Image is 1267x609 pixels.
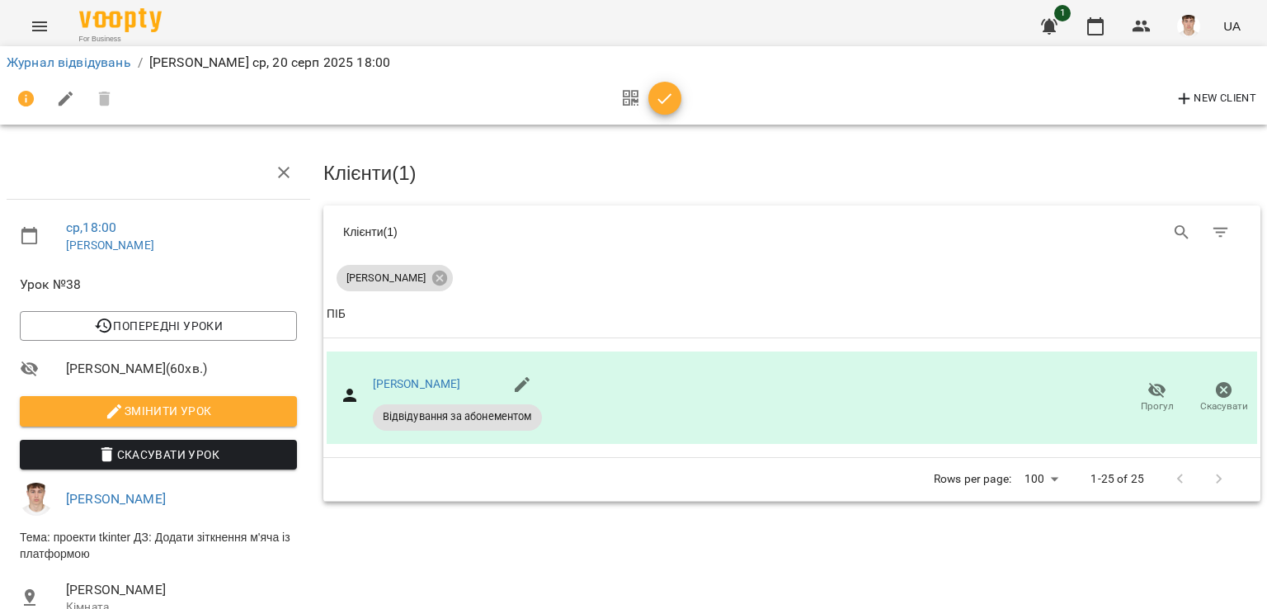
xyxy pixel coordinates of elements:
h3: Клієнти ( 1 ) [323,163,1260,184]
img: Voopty Logo [79,8,162,32]
li: / [138,53,143,73]
p: [PERSON_NAME] ср, 20 серп 2025 18:00 [149,53,390,73]
button: Прогул [1123,375,1190,421]
span: Змінити урок [33,401,284,421]
p: 1-25 of 25 [1090,471,1143,488]
span: Відвідування за абонементом [373,409,542,424]
div: Sort [327,304,346,324]
a: [PERSON_NAME] [66,238,154,252]
span: Скасувати [1200,399,1248,413]
li: Тема: проекти tkinter ДЗ: Додати зіткнення м'яча із платформою [7,522,310,569]
button: UA [1217,11,1247,41]
a: [PERSON_NAME] [66,491,166,507]
img: 8fe045a9c59afd95b04cf3756caf59e6.jpg [20,483,53,516]
span: For Business [79,34,162,45]
span: [PERSON_NAME] ( 60 хв. ) [66,359,297,379]
span: [PERSON_NAME] [337,271,436,286]
p: Rows per page: [934,471,1011,488]
a: ср , 18:00 [66,220,116,235]
nav: breadcrumb [7,53,1260,73]
span: Скасувати Урок [33,445,284,465]
button: Menu [20,7,59,46]
img: 8fe045a9c59afd95b04cf3756caf59e6.jpg [1177,15,1200,38]
div: ПІБ [327,304,346,324]
button: Фільтр [1201,213,1241,253]
button: Скасувати [1190,375,1257,421]
button: Скасувати Урок [20,440,297,470]
div: [PERSON_NAME] [337,265,453,291]
span: New Client [1175,89,1256,109]
div: 100 [1018,467,1064,491]
a: [PERSON_NAME] [373,377,461,390]
div: Table Toolbar [323,205,1260,258]
button: New Client [1170,86,1260,112]
button: Змінити урок [20,396,297,426]
button: Search [1162,213,1202,253]
span: UA [1223,17,1241,35]
span: Урок №38 [20,275,297,295]
span: ПІБ [327,304,1257,324]
a: Журнал відвідувань [7,54,131,70]
span: Прогул [1141,399,1174,413]
span: Попередні уроки [33,316,284,336]
button: Попередні уроки [20,311,297,341]
span: 1 [1054,5,1071,21]
span: [PERSON_NAME] [66,580,297,600]
div: Клієнти ( 1 ) [343,224,780,240]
